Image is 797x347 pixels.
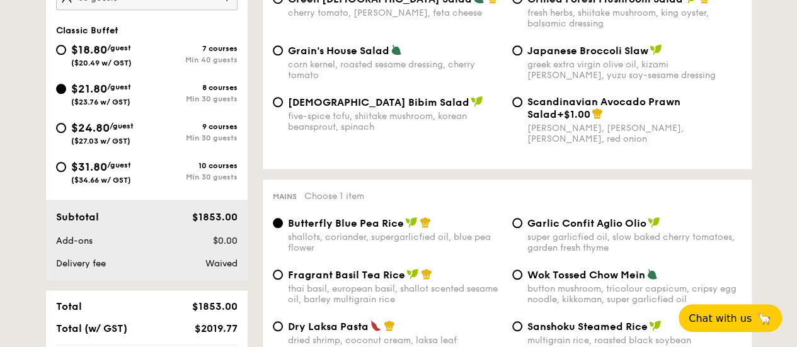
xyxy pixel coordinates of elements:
img: icon-spicy.37a8142b.svg [370,320,381,331]
span: 🦙 [757,311,772,326]
input: Garlic Confit Aglio Oliosuper garlicfied oil, slow baked cherry tomatoes, garden fresh thyme [512,218,522,228]
span: ($34.66 w/ GST) [71,176,131,185]
div: dried shrimp, coconut cream, laksa leaf [288,335,502,346]
span: Total (w/ GST) [56,322,127,334]
span: Waived [205,258,237,269]
div: super garlicfied oil, slow baked cherry tomatoes, garden fresh thyme [527,232,742,253]
input: [DEMOGRAPHIC_DATA] Bibim Saladfive-spice tofu, shiitake mushroom, korean beansprout, spinach [273,97,283,107]
div: 9 courses [147,122,238,131]
img: icon-vegan.f8ff3823.svg [650,44,662,55]
img: icon-vegan.f8ff3823.svg [405,217,418,228]
input: Wok Tossed Chow Meinbutton mushroom, tricolour capsicum, cripsy egg noodle, kikkoman, super garli... [512,270,522,280]
div: Min 40 guests [147,55,238,64]
span: $21.80 [71,82,107,96]
input: $24.80/guest($27.03 w/ GST)9 coursesMin 30 guests [56,123,66,133]
span: +$1.00 [557,108,590,120]
span: $31.80 [71,160,107,174]
div: multigrain rice, roasted black soybean [527,335,742,346]
img: icon-vegan.f8ff3823.svg [406,268,419,280]
img: icon-vegan.f8ff3823.svg [471,96,483,107]
span: ($23.76 w/ GST) [71,98,130,106]
div: corn kernel, roasted sesame dressing, cherry tomato [288,59,502,81]
span: Sanshoku Steamed Rice [527,321,648,333]
div: 10 courses [147,161,238,170]
img: icon-vegan.f8ff3823.svg [648,217,660,228]
span: Add-ons [56,236,93,246]
img: icon-chef-hat.a58ddaea.svg [421,268,432,280]
span: $1853.00 [192,300,237,312]
span: Japanese Broccoli Slaw [527,45,648,57]
span: /guest [107,161,131,169]
span: $0.00 [212,236,237,246]
span: Choose 1 item [304,191,364,202]
input: Fragrant Basil Tea Ricethai basil, european basil, shallot scented sesame oil, barley multigrain ... [273,270,283,280]
input: $21.80/guest($23.76 w/ GST)8 coursesMin 30 guests [56,84,66,94]
span: Chat with us [689,312,752,324]
button: Chat with us🦙 [679,304,782,332]
img: icon-vegetarian.fe4039eb.svg [646,268,658,280]
img: icon-vegan.f8ff3823.svg [649,320,662,331]
input: Grain's House Saladcorn kernel, roasted sesame dressing, cherry tomato [273,45,283,55]
span: $1853.00 [192,211,237,223]
img: icon-chef-hat.a58ddaea.svg [592,108,603,119]
span: Classic Buffet [56,25,118,36]
div: fresh herbs, shiitake mushroom, king oyster, balsamic dressing [527,8,742,29]
div: thai basil, european basil, shallot scented sesame oil, barley multigrain rice [288,283,502,305]
div: cherry tomato, [PERSON_NAME], feta cheese [288,8,502,18]
div: Min 30 guests [147,94,238,103]
div: 8 courses [147,83,238,92]
input: Japanese Broccoli Slawgreek extra virgin olive oil, kizami [PERSON_NAME], yuzu soy-sesame dressing [512,45,522,55]
div: shallots, coriander, supergarlicfied oil, blue pea flower [288,232,502,253]
span: Fragrant Basil Tea Rice [288,269,405,281]
div: greek extra virgin olive oil, kizami [PERSON_NAME], yuzu soy-sesame dressing [527,59,742,81]
span: Scandinavian Avocado Prawn Salad [527,96,680,120]
span: $24.80 [71,121,110,135]
div: Min 30 guests [147,173,238,181]
input: Butterfly Blue Pea Riceshallots, coriander, supergarlicfied oil, blue pea flower [273,218,283,228]
img: icon-chef-hat.a58ddaea.svg [384,320,395,331]
span: /guest [107,82,131,91]
span: [DEMOGRAPHIC_DATA] Bibim Salad [288,96,469,108]
img: icon-vegetarian.fe4039eb.svg [391,44,402,55]
span: Delivery fee [56,258,106,269]
span: $2019.77 [194,322,237,334]
span: Subtotal [56,211,99,223]
span: Butterfly Blue Pea Rice [288,217,404,229]
input: Scandinavian Avocado Prawn Salad+$1.00[PERSON_NAME], [PERSON_NAME], [PERSON_NAME], red onion [512,97,522,107]
span: /guest [110,122,134,130]
span: Total [56,300,82,312]
span: /guest [107,43,131,52]
div: button mushroom, tricolour capsicum, cripsy egg noodle, kikkoman, super garlicfied oil [527,283,742,305]
input: $18.80/guest($20.49 w/ GST)7 coursesMin 40 guests [56,45,66,55]
span: Wok Tossed Chow Mein [527,269,645,281]
span: ($20.49 w/ GST) [71,59,132,67]
img: icon-chef-hat.a58ddaea.svg [420,217,431,228]
span: Grain's House Salad [288,45,389,57]
div: 7 courses [147,44,238,53]
div: [PERSON_NAME], [PERSON_NAME], [PERSON_NAME], red onion [527,123,742,144]
span: Garlic Confit Aglio Olio [527,217,646,229]
div: Min 30 guests [147,134,238,142]
span: ($27.03 w/ GST) [71,137,130,145]
span: $18.80 [71,43,107,57]
span: Mains [273,192,297,201]
input: $31.80/guest($34.66 w/ GST)10 coursesMin 30 guests [56,162,66,172]
input: Sanshoku Steamed Ricemultigrain rice, roasted black soybean [512,321,522,331]
span: Dry Laksa Pasta [288,321,369,333]
div: five-spice tofu, shiitake mushroom, korean beansprout, spinach [288,111,502,132]
input: Dry Laksa Pastadried shrimp, coconut cream, laksa leaf [273,321,283,331]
